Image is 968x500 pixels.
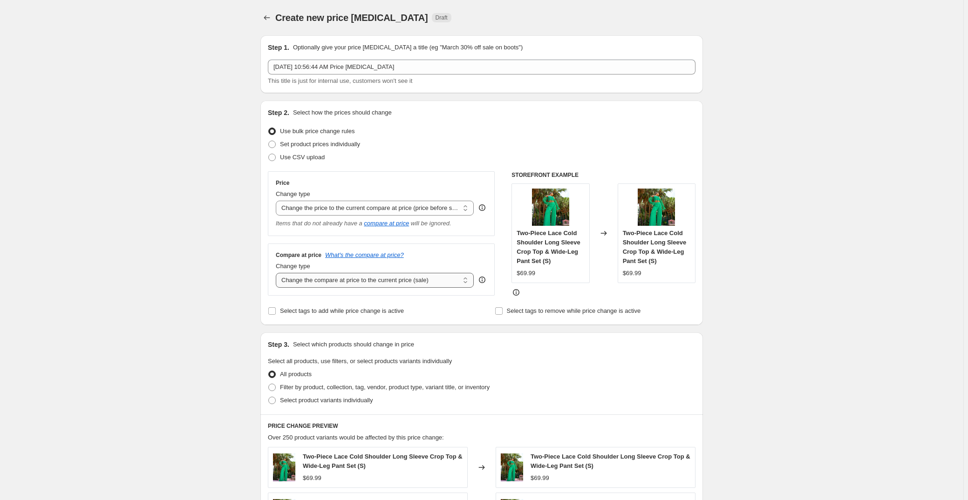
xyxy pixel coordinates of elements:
i: will be ignored. [411,220,451,227]
img: 349593_80x.jpg [532,189,569,226]
i: Items that do not already have a [276,220,362,227]
h2: Step 1. [268,43,289,52]
p: Optionally give your price [MEDICAL_DATA] a title (eg "March 30% off sale on boots") [293,43,523,52]
span: Select tags to remove while price change is active [507,307,641,314]
h2: Step 3. [268,340,289,349]
img: 349593_80x.jpg [638,189,675,226]
span: This title is just for internal use, customers won't see it [268,77,412,84]
h2: Step 2. [268,108,289,117]
span: Draft [436,14,448,21]
input: 30% off holiday sale [268,60,695,74]
h3: Compare at price [276,251,321,259]
img: 349593_80x.jpg [501,453,523,481]
span: Two-Piece Lace Cold Shoulder Long Sleeve Crop Top & Wide-Leg Pant Set (S) [303,453,463,469]
button: compare at price [364,220,409,227]
h3: Price [276,179,289,187]
span: Change type [276,263,310,270]
span: Over 250 product variants would be affected by this price change: [268,434,444,441]
span: Two-Piece Lace Cold Shoulder Long Sleeve Crop Top & Wide-Leg Pant Set (S) [517,230,580,264]
span: Select tags to add while price change is active [280,307,404,314]
span: Two-Piece Lace Cold Shoulder Long Sleeve Crop Top & Wide-Leg Pant Set (S) [623,230,687,264]
div: $69.99 [517,269,535,278]
div: help [477,275,487,284]
p: Select which products should change in price [293,340,414,349]
span: Change type [276,190,310,197]
div: $69.99 [531,473,549,483]
div: $69.99 [623,269,641,278]
p: Select how the prices should change [293,108,392,117]
span: Two-Piece Lace Cold Shoulder Long Sleeve Crop Top & Wide-Leg Pant Set (S) [531,453,690,469]
div: help [477,203,487,212]
h6: STOREFRONT EXAMPLE [511,171,695,179]
span: Use CSV upload [280,154,325,161]
span: Select all products, use filters, or select products variants individually [268,358,452,365]
span: Set product prices individually [280,141,360,148]
button: What's the compare at price? [325,251,404,258]
span: All products [280,371,312,378]
button: Price change jobs [260,11,273,24]
span: Filter by product, collection, tag, vendor, product type, variant title, or inventory [280,384,490,391]
img: 349593_80x.jpg [273,453,295,481]
span: Select product variants individually [280,397,373,404]
span: Create new price [MEDICAL_DATA] [275,13,428,23]
span: Use bulk price change rules [280,128,354,135]
h6: PRICE CHANGE PREVIEW [268,422,695,430]
div: $69.99 [303,473,321,483]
